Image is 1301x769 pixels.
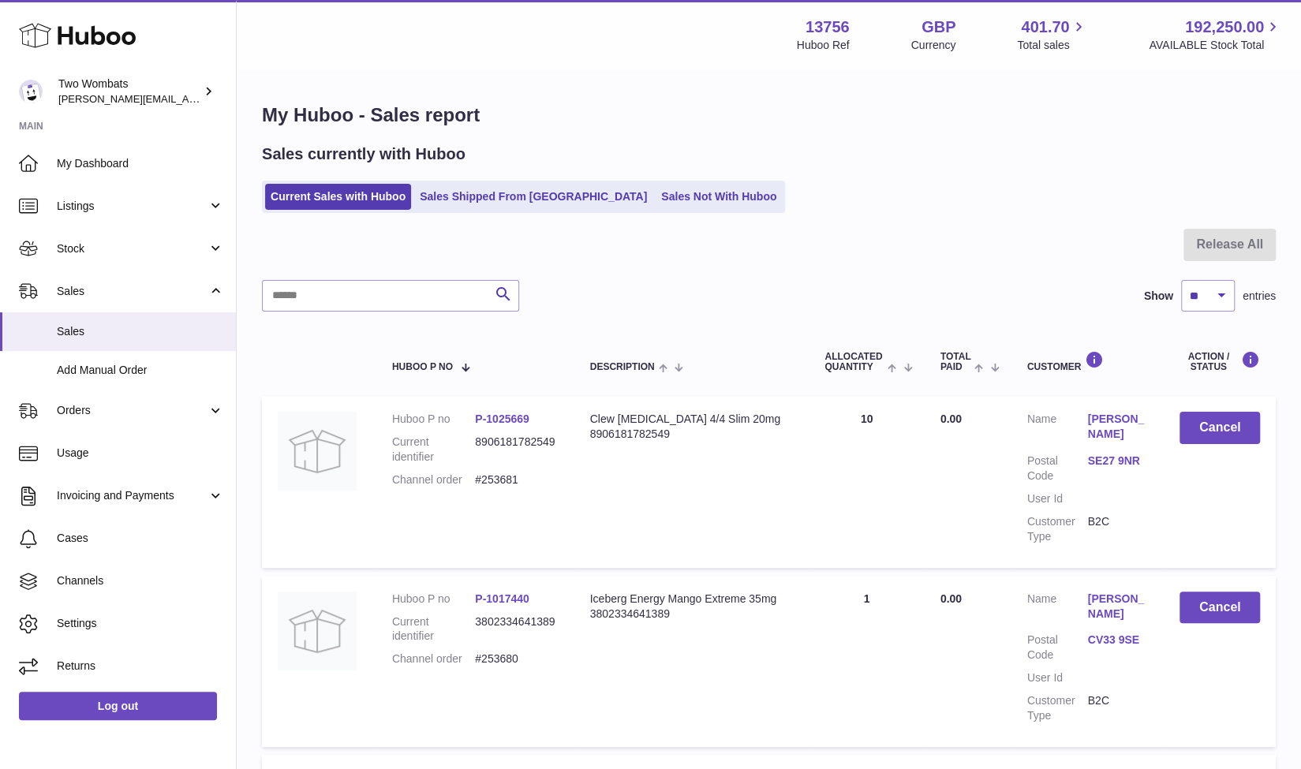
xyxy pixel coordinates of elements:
span: Description [590,362,655,372]
dt: Customer Type [1027,514,1088,544]
dt: Channel order [392,651,475,666]
a: Sales Not With Huboo [656,184,782,210]
h1: My Huboo - Sales report [262,103,1276,128]
a: [PERSON_NAME] [1088,592,1149,622]
span: Sales [57,284,207,299]
a: 401.70 Total sales [1017,17,1087,53]
dt: Name [1027,592,1088,625]
span: Usage [57,446,224,461]
a: Current Sales with Huboo [265,184,411,210]
span: entries [1243,289,1276,304]
div: Two Wombats [58,77,200,106]
button: Cancel [1179,412,1260,444]
dd: #253681 [475,472,558,487]
span: 192,250.00 [1185,17,1264,38]
span: Orders [57,403,207,418]
dt: Current identifier [392,435,475,465]
dt: Channel order [392,472,475,487]
dd: 8906181782549 [475,435,558,465]
span: 401.70 [1021,17,1069,38]
a: 192,250.00 AVAILABLE Stock Total [1149,17,1282,53]
span: Stock [57,241,207,256]
a: [PERSON_NAME] [1088,412,1149,442]
img: alan@twowombats.com [19,80,43,103]
span: My Dashboard [57,156,224,171]
dt: Current identifier [392,614,475,644]
span: Invoicing and Payments [57,488,207,503]
a: Sales Shipped From [GEOGRAPHIC_DATA] [414,184,652,210]
dd: 3802334641389 [475,614,558,644]
dd: B2C [1088,693,1149,723]
td: 1 [809,576,924,747]
span: [PERSON_NAME][EMAIL_ADDRESS][DOMAIN_NAME] [58,92,316,105]
strong: GBP [922,17,955,38]
a: SE27 9NR [1088,454,1149,468]
dt: Huboo P no [392,592,475,607]
span: AVAILABLE Stock Total [1149,38,1282,53]
span: 0.00 [940,412,962,425]
span: Huboo P no [392,362,453,372]
span: 0.00 [940,592,962,605]
dt: User Id [1027,491,1088,506]
dt: User Id [1027,670,1088,685]
dd: B2C [1088,514,1149,544]
a: P-1025669 [475,412,529,425]
span: Add Manual Order [57,363,224,378]
a: CV33 9SE [1088,633,1149,648]
div: Huboo Ref [797,38,850,53]
span: Listings [57,199,207,214]
span: Channels [57,573,224,588]
img: no-photo.jpg [278,592,357,670]
dt: Huboo P no [392,412,475,427]
span: Total paid [940,352,971,372]
span: Cases [57,531,224,546]
h2: Sales currently with Huboo [262,144,465,165]
div: Action / Status [1179,351,1260,372]
dd: #253680 [475,651,558,666]
img: no-photo.jpg [278,412,357,491]
span: Returns [57,659,224,674]
dt: Customer Type [1027,693,1088,723]
dt: Postal Code [1027,454,1088,483]
button: Cancel [1179,592,1260,624]
span: Settings [57,616,224,631]
div: Clew [MEDICAL_DATA] 4/4 Slim 20mg 8906181782549 [590,412,794,442]
a: P-1017440 [475,592,529,605]
label: Show [1144,289,1173,304]
strong: 13756 [806,17,850,38]
a: Log out [19,692,217,720]
span: Total sales [1017,38,1087,53]
span: ALLOCATED Quantity [824,352,884,372]
div: Iceberg Energy Mango Extreme 35mg 3802334641389 [590,592,794,622]
td: 10 [809,396,924,567]
span: Sales [57,324,224,339]
dt: Name [1027,412,1088,446]
dt: Postal Code [1027,633,1088,663]
div: Currency [911,38,956,53]
div: Customer [1027,351,1149,372]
